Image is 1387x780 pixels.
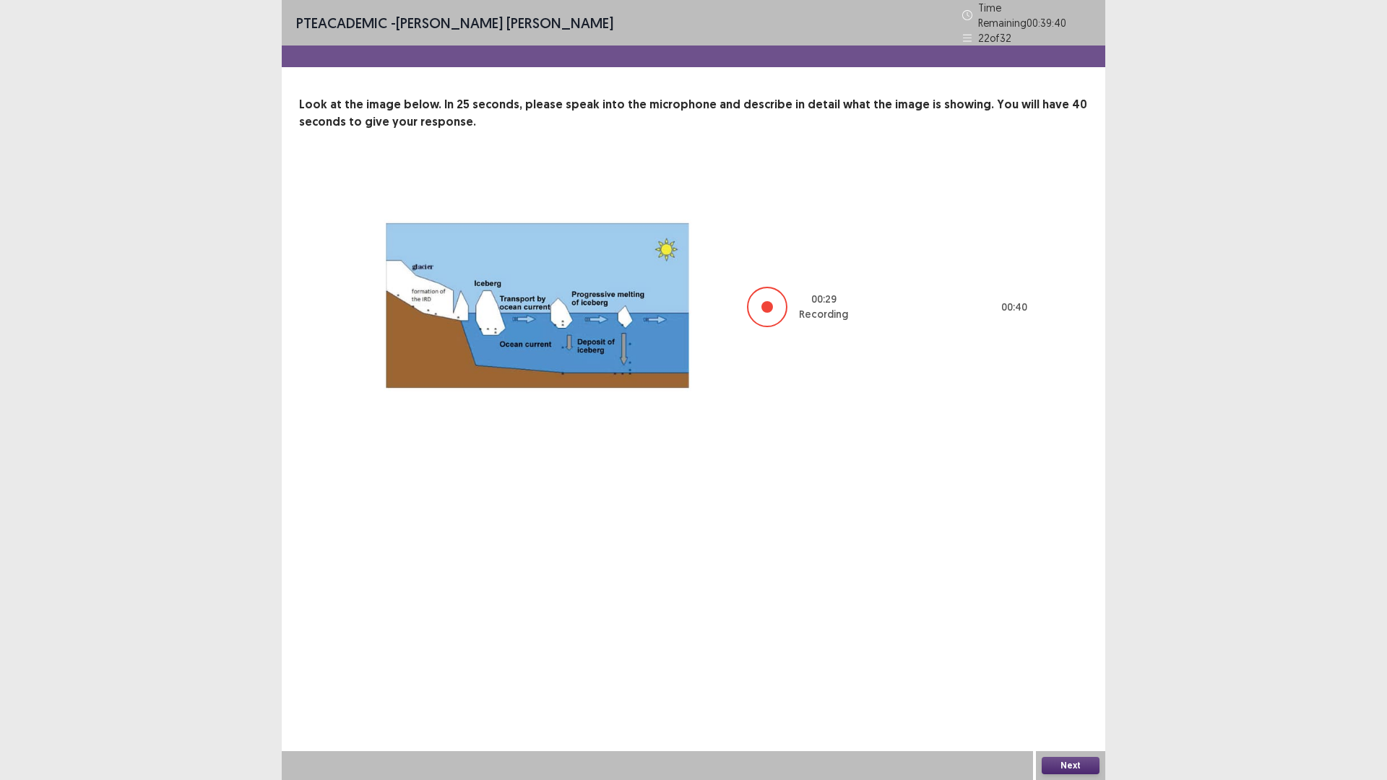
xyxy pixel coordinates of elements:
[299,96,1088,131] p: Look at the image below. In 25 seconds, please speak into the microphone and describe in detail w...
[1042,757,1099,774] button: Next
[296,12,613,34] p: - [PERSON_NAME] [PERSON_NAME]
[1001,300,1027,315] p: 00 : 40
[357,165,718,449] img: image-description
[296,14,387,32] span: PTE academic
[799,307,848,322] p: Recording
[978,30,1011,45] p: 22 of 32
[811,292,837,307] p: 00 : 29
